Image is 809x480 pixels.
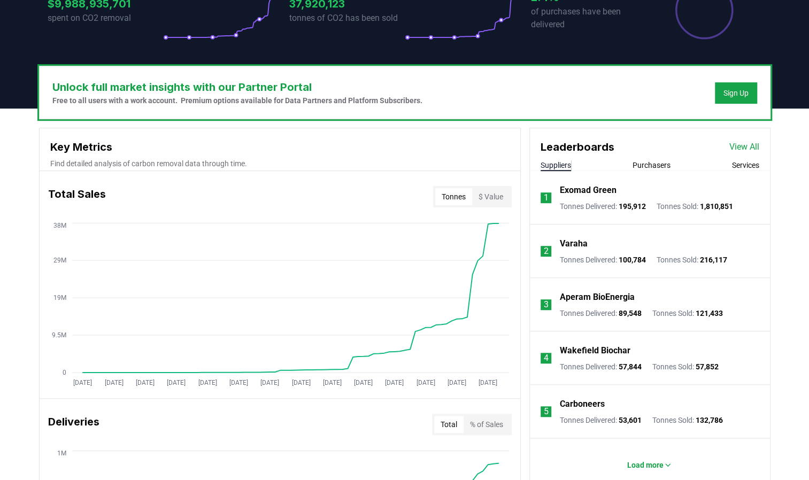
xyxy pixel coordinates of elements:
[560,361,642,372] p: Tonnes Delivered :
[633,160,671,171] button: Purchasers
[322,378,341,386] tspan: [DATE]
[531,5,646,31] p: of purchases have been delivered
[560,415,642,425] p: Tonnes Delivered :
[52,79,422,95] h3: Unlock full market insights with our Partner Portal
[53,221,66,229] tspan: 38M
[560,291,635,304] a: Aperam BioEnergia
[434,416,464,433] button: Total
[479,378,497,386] tspan: [DATE]
[48,186,106,207] h3: Total Sales
[229,378,248,386] tspan: [DATE]
[652,308,723,319] p: Tonnes Sold :
[62,369,66,376] tspan: 0
[696,362,719,371] span: 57,852
[700,202,733,211] span: 1,810,851
[543,191,548,204] p: 1
[729,141,759,153] a: View All
[543,405,548,418] p: 5
[627,460,664,470] p: Load more
[198,378,217,386] tspan: [DATE]
[416,378,435,386] tspan: [DATE]
[541,139,614,155] h3: Leaderboards
[435,188,472,205] button: Tonnes
[52,95,422,106] p: Free to all users with a work account. Premium options available for Data Partners and Platform S...
[715,82,757,104] button: Sign Up
[289,12,405,25] p: tonnes of CO2 has been sold
[560,398,605,411] a: Carboneers
[619,256,646,264] span: 100,784
[696,416,723,424] span: 132,786
[652,415,723,425] p: Tonnes Sold :
[696,309,723,318] span: 121,433
[50,139,510,155] h3: Key Metrics
[560,237,588,250] a: Varaha
[448,378,466,386] tspan: [DATE]
[543,245,548,258] p: 2
[167,378,186,386] tspan: [DATE]
[260,378,279,386] tspan: [DATE]
[560,184,617,197] a: Exomad Green
[385,378,404,386] tspan: [DATE]
[560,344,630,357] a: Wakefield Biochar
[560,201,646,212] p: Tonnes Delivered :
[652,361,719,372] p: Tonnes Sold :
[619,362,642,371] span: 57,844
[723,88,749,98] a: Sign Up
[657,254,727,265] p: Tonnes Sold :
[73,378,92,386] tspan: [DATE]
[543,298,548,311] p: 3
[657,201,733,212] p: Tonnes Sold :
[48,12,163,25] p: spent on CO2 removal
[57,449,66,456] tspan: 1M
[48,414,99,435] h3: Deliveries
[472,188,510,205] button: $ Value
[619,416,642,424] span: 53,601
[560,254,646,265] p: Tonnes Delivered :
[619,309,642,318] span: 89,548
[50,158,510,169] p: Find detailed analysis of carbon removal data through time.
[560,308,642,319] p: Tonnes Delivered :
[619,454,681,476] button: Load more
[700,256,727,264] span: 216,117
[464,416,510,433] button: % of Sales
[354,378,373,386] tspan: [DATE]
[53,257,66,264] tspan: 29M
[51,331,66,339] tspan: 9.5M
[541,160,571,171] button: Suppliers
[732,160,759,171] button: Services
[136,378,155,386] tspan: [DATE]
[543,352,548,365] p: 4
[104,378,123,386] tspan: [DATE]
[291,378,310,386] tspan: [DATE]
[53,294,66,301] tspan: 19M
[619,202,646,211] span: 195,912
